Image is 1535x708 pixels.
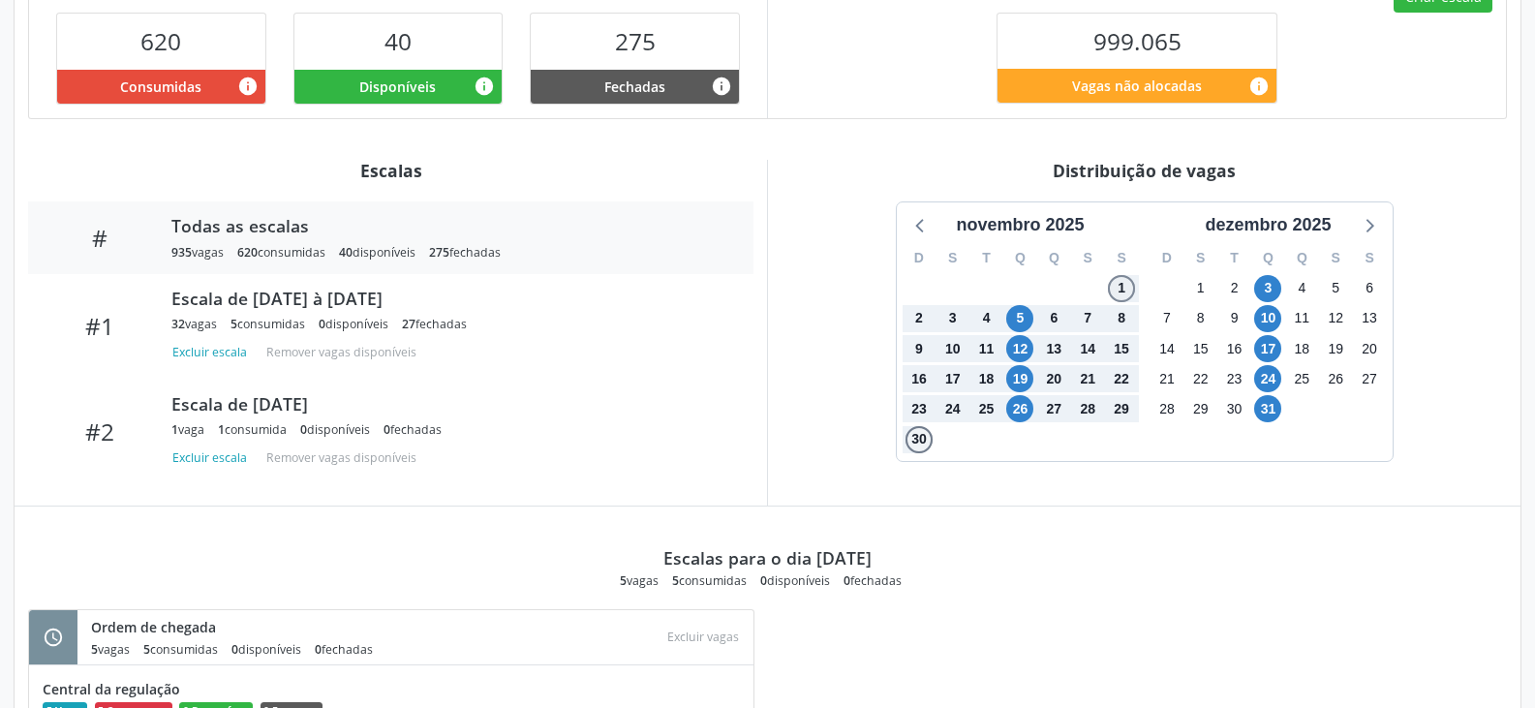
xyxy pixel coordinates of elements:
span: terça-feira, 30 de dezembro de 2025 [1221,395,1248,422]
span: sábado, 13 de dezembro de 2025 [1356,305,1383,332]
span: 5 [91,641,98,658]
span: domingo, 2 de novembro de 2025 [906,305,933,332]
span: quinta-feira, 20 de novembro de 2025 [1040,365,1067,392]
span: quinta-feira, 6 de novembro de 2025 [1040,305,1067,332]
div: S [1319,243,1353,273]
span: domingo, 9 de novembro de 2025 [906,335,933,362]
div: Distribuição de vagas [782,160,1507,181]
span: 0 [319,316,325,332]
span: segunda-feira, 1 de dezembro de 2025 [1187,275,1214,302]
span: terça-feira, 23 de dezembro de 2025 [1221,365,1248,392]
span: quinta-feira, 13 de novembro de 2025 [1040,335,1067,362]
span: terça-feira, 9 de dezembro de 2025 [1221,305,1248,332]
span: segunda-feira, 8 de dezembro de 2025 [1187,305,1214,332]
span: quarta-feira, 24 de dezembro de 2025 [1254,365,1281,392]
span: sexta-feira, 21 de novembro de 2025 [1074,365,1101,392]
span: 0 [384,421,390,438]
div: Q [1003,243,1037,273]
span: sábado, 8 de novembro de 2025 [1108,305,1135,332]
span: 0 [844,572,850,589]
span: segunda-feira, 29 de dezembro de 2025 [1187,395,1214,422]
span: sexta-feira, 14 de novembro de 2025 [1074,335,1101,362]
span: domingo, 23 de novembro de 2025 [906,395,933,422]
span: sábado, 29 de novembro de 2025 [1108,395,1135,422]
span: 32 [171,316,185,332]
span: quinta-feira, 27 de novembro de 2025 [1040,395,1067,422]
span: terça-feira, 4 de novembro de 2025 [973,305,1000,332]
span: domingo, 28 de dezembro de 2025 [1153,395,1181,422]
span: terça-feira, 18 de novembro de 2025 [973,365,1000,392]
span: terça-feira, 25 de novembro de 2025 [973,395,1000,422]
span: domingo, 14 de dezembro de 2025 [1153,335,1181,362]
div: Central da regulação [43,679,740,699]
span: 1 [171,421,178,438]
span: sábado, 20 de dezembro de 2025 [1356,335,1383,362]
div: Escolha as vagas para excluir [660,624,747,650]
div: fechadas [429,244,501,261]
span: quarta-feira, 26 de novembro de 2025 [1006,395,1033,422]
div: consumidas [237,244,325,261]
div: Q [1037,243,1071,273]
div: S [1105,243,1139,273]
div: Ordem de chegada [91,617,386,637]
span: 275 [429,244,449,261]
div: vaga [171,421,204,438]
span: sexta-feira, 12 de dezembro de 2025 [1322,305,1349,332]
span: quarta-feira, 19 de novembro de 2025 [1006,365,1033,392]
div: vagas [620,572,659,589]
span: segunda-feira, 22 de dezembro de 2025 [1187,365,1214,392]
span: domingo, 30 de novembro de 2025 [906,426,933,453]
span: quinta-feira, 25 de dezembro de 2025 [1288,365,1315,392]
span: segunda-feira, 24 de novembro de 2025 [939,395,967,422]
span: 0 [231,641,238,658]
span: sábado, 1 de novembro de 2025 [1108,275,1135,302]
div: Q [1285,243,1319,273]
div: consumidas [672,572,747,589]
i: schedule [43,627,64,648]
div: disponíveis [300,421,370,438]
div: D [1151,243,1184,273]
span: 275 [615,25,656,57]
span: 620 [140,25,181,57]
div: disponíveis [319,316,388,332]
span: quarta-feira, 3 de dezembro de 2025 [1254,275,1281,302]
div: fechadas [315,641,373,658]
div: vagas [171,244,224,261]
span: 620 [237,244,258,261]
span: Disponíveis [359,77,436,97]
div: T [1217,243,1251,273]
span: sexta-feira, 19 de dezembro de 2025 [1322,335,1349,362]
div: S [1183,243,1217,273]
span: 5 [672,572,679,589]
i: Quantidade de vagas restantes do teto de vagas [1248,76,1270,97]
button: Excluir escala [171,339,255,365]
div: S [1353,243,1387,273]
div: vagas [171,316,217,332]
div: S [1071,243,1105,273]
span: quinta-feira, 18 de dezembro de 2025 [1288,335,1315,362]
div: consumidas [230,316,305,332]
div: Escala de [DATE] [171,393,726,415]
span: quarta-feira, 31 de dezembro de 2025 [1254,395,1281,422]
i: Vagas alocadas que possuem marcações associadas [237,76,259,97]
button: Excluir escala [171,445,255,471]
span: 40 [384,25,412,57]
div: Todas as escalas [171,215,726,236]
span: terça-feira, 16 de dezembro de 2025 [1221,335,1248,362]
span: segunda-feira, 17 de novembro de 2025 [939,365,967,392]
div: disponíveis [339,244,415,261]
span: terça-feira, 2 de dezembro de 2025 [1221,275,1248,302]
div: D [903,243,936,273]
div: consumidas [143,641,218,658]
span: quarta-feira, 17 de dezembro de 2025 [1254,335,1281,362]
span: terça-feira, 11 de novembro de 2025 [973,335,1000,362]
div: Escala de [DATE] à [DATE] [171,288,726,309]
span: Vagas não alocadas [1072,76,1202,96]
span: quinta-feira, 4 de dezembro de 2025 [1288,275,1315,302]
span: 999.065 [1093,25,1182,57]
span: sábado, 22 de novembro de 2025 [1108,365,1135,392]
div: disponíveis [231,641,301,658]
div: dezembro 2025 [1197,212,1338,238]
div: # [42,224,158,252]
span: Fechadas [604,77,665,97]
